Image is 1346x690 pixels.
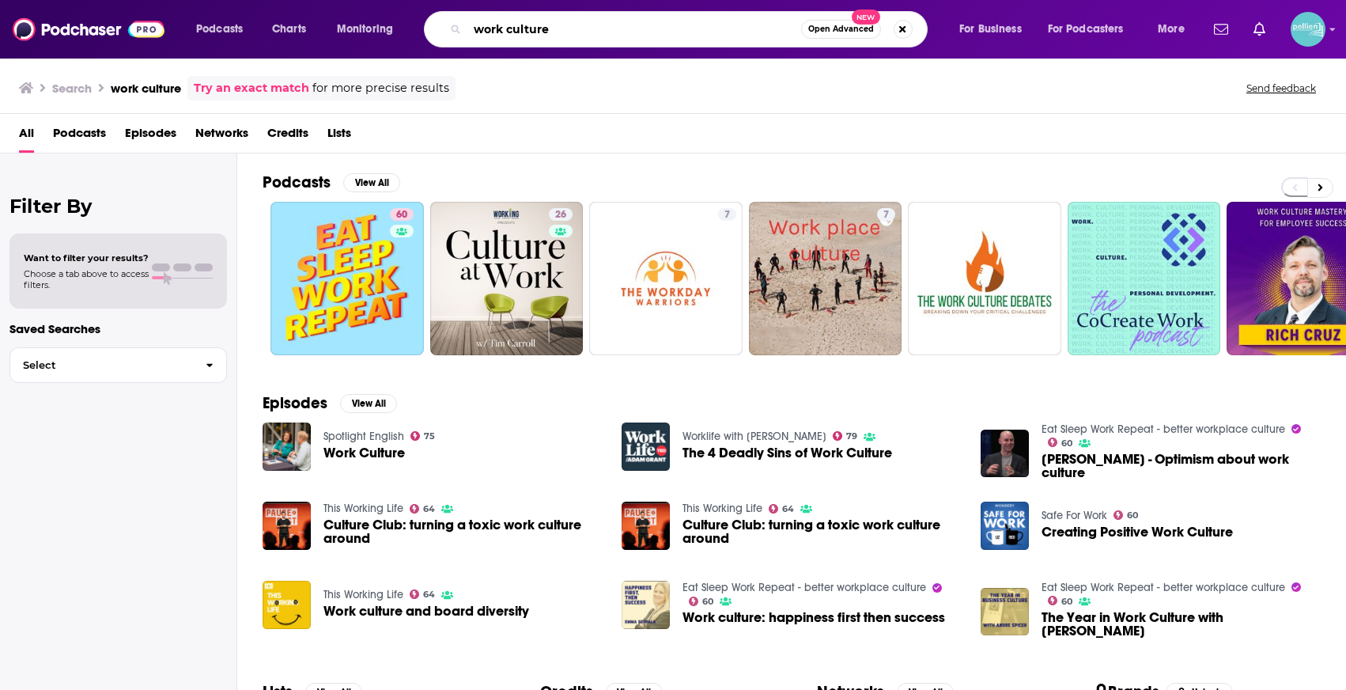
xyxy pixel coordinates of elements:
[263,393,397,413] a: EpisodesView All
[337,18,393,40] span: Monitoring
[1042,525,1233,539] a: Creating Positive Work Culture
[263,502,311,550] a: Culture Club: turning a toxic work culture around
[1291,12,1325,47] img: User Profile
[326,17,414,42] button: open menu
[423,506,435,513] span: 64
[1042,509,1107,522] a: Safe For Work
[959,18,1022,40] span: For Business
[801,20,881,39] button: Open AdvancedNew
[1061,440,1072,447] span: 60
[981,502,1029,550] img: Creating Positive Work Culture
[622,502,670,550] img: Culture Club: turning a toxic work culture around
[390,208,414,221] a: 60
[981,430,1029,478] img: Adam Grant - Optimism about work culture
[1048,438,1073,447] a: 60
[312,79,449,97] span: for more precise results
[263,172,400,192] a: PodcastsView All
[549,208,573,221] a: 26
[689,597,714,606] a: 60
[196,18,243,40] span: Podcasts
[396,207,407,223] span: 60
[948,17,1042,42] button: open menu
[272,18,306,40] span: Charts
[323,446,405,460] a: Work Culture
[1147,17,1204,42] button: open menu
[846,433,857,440] span: 79
[423,591,435,598] span: 64
[467,17,801,42] input: Search podcasts, credits, & more...
[13,14,164,44] img: Podchaser - Follow, Share and Rate Podcasts
[53,120,106,153] a: Podcasts
[195,120,248,153] a: Networks
[1042,453,1321,480] a: Adam Grant - Optimism about work culture
[724,207,730,223] span: 7
[410,590,436,599] a: 64
[323,430,404,443] a: Spotlight English
[10,360,193,370] span: Select
[410,504,436,514] a: 64
[1042,453,1321,480] span: [PERSON_NAME] - Optimism about work culture
[1048,596,1073,605] a: 60
[1042,423,1285,436] a: Eat Sleep Work Repeat - better workplace culture
[424,433,435,440] span: 75
[263,393,327,413] h2: Episodes
[263,423,311,471] img: Work Culture
[323,502,403,515] a: This Working Life
[1247,16,1272,43] a: Show notifications dropdown
[1048,18,1124,40] span: For Podcasters
[270,202,424,355] a: 60
[833,431,858,441] a: 79
[125,120,176,153] a: Episodes
[1038,17,1147,42] button: open menu
[981,588,1029,636] img: The Year in Work Culture with Andre Spicer
[1042,581,1285,594] a: Eat Sleep Work Repeat - better workplace culture
[1042,611,1321,638] a: The Year in Work Culture with Andre Spicer
[1127,512,1138,519] span: 60
[782,506,794,513] span: 64
[19,120,34,153] span: All
[267,120,308,153] a: Credits
[340,394,397,413] button: View All
[263,581,311,629] img: Work culture and board diversity
[622,581,670,629] img: Work culture: happiness first then success
[343,173,400,192] button: View All
[430,202,584,355] a: 26
[1291,12,1325,47] button: Show profile menu
[769,504,795,514] a: 64
[194,79,309,97] a: Try an exact match
[263,172,331,192] h2: Podcasts
[1061,598,1072,605] span: 60
[327,120,351,153] a: Lists
[852,9,880,25] span: New
[749,202,902,355] a: 7
[323,605,529,618] a: Work culture and board diversity
[1113,510,1139,520] a: 60
[185,17,263,42] button: open menu
[682,518,962,545] span: Culture Club: turning a toxic work culture around
[24,252,149,263] span: Want to filter your results?
[410,431,436,441] a: 75
[262,17,316,42] a: Charts
[682,611,945,624] a: Work culture: happiness first then success
[1208,16,1234,43] a: Show notifications dropdown
[589,202,743,355] a: 7
[323,518,603,545] a: Culture Club: turning a toxic work culture around
[555,207,566,223] span: 26
[9,321,227,336] p: Saved Searches
[622,423,670,471] img: The 4 Deadly Sins of Work Culture
[24,268,149,290] span: Choose a tab above to access filters.
[682,446,892,460] span: The 4 Deadly Sins of Work Culture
